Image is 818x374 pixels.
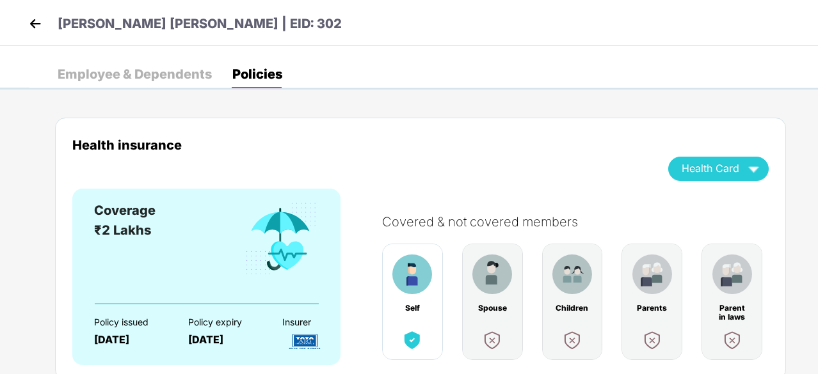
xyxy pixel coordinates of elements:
img: back [26,14,45,33]
img: benefitCardImg [481,329,504,352]
img: wAAAAASUVORK5CYII= [742,157,765,180]
img: benefitCardImg [472,254,512,294]
div: [DATE] [94,334,166,346]
div: Employee & Dependents [58,68,212,81]
img: benefitCardImg [641,329,664,352]
img: benefitCardImg [712,254,752,294]
div: Parent in laws [716,304,749,313]
span: ₹2 Lakhs [94,222,151,238]
button: Health Card [668,157,769,181]
div: Spouse [476,304,509,313]
div: Self [396,304,429,313]
img: benefitCardImg [401,329,424,352]
div: Coverage [94,201,156,221]
img: benefitCardImg [243,201,319,277]
div: Insurer [282,317,354,327]
div: Covered & not covered members [382,214,782,230]
div: Health insurance [72,137,649,152]
img: benefitCardImg [632,254,672,294]
span: Health Card [682,165,739,172]
img: benefitCardImg [392,254,432,294]
div: Policy expiry [188,317,260,327]
div: Policy issued [94,317,166,327]
img: benefitCardImg [552,254,592,294]
img: InsurerLogo [282,331,327,353]
p: [PERSON_NAME] [PERSON_NAME] | EID: 302 [58,14,342,34]
div: Children [556,304,589,313]
div: Policies [232,68,282,81]
div: Parents [636,304,669,313]
div: [DATE] [188,334,260,346]
img: benefitCardImg [561,329,584,352]
img: benefitCardImg [721,329,744,352]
